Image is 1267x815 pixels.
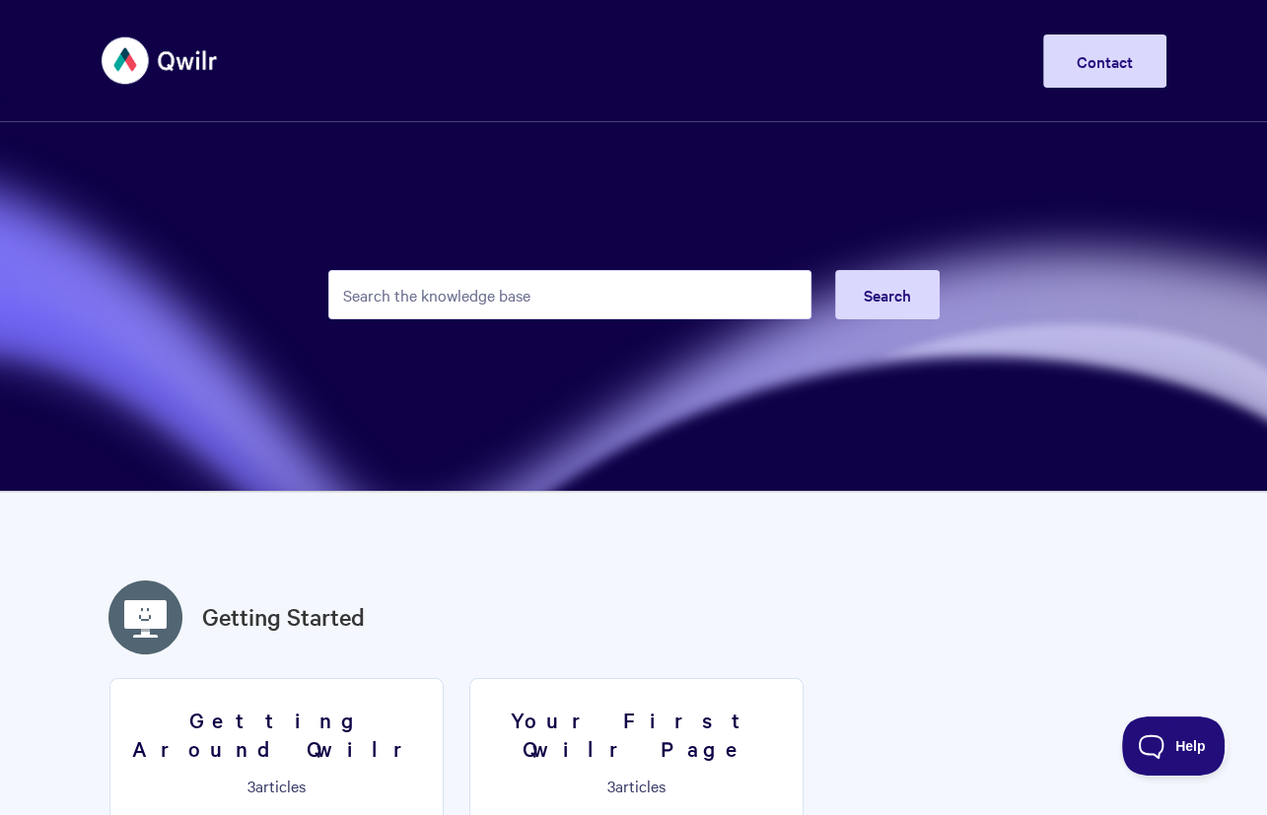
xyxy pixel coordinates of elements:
p: articles [122,777,431,794]
a: Getting Started [202,599,365,635]
input: Search the knowledge base [328,270,811,319]
h3: Getting Around Qwilr [122,706,431,762]
span: 3 [247,775,255,796]
img: Qwilr Help Center [102,24,219,98]
iframe: Toggle Customer Support [1122,716,1228,776]
span: 3 [607,775,615,796]
span: Search [864,284,911,306]
a: Contact [1043,34,1166,88]
button: Search [835,270,940,319]
h3: Your First Qwilr Page [482,706,791,762]
p: articles [482,777,791,794]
